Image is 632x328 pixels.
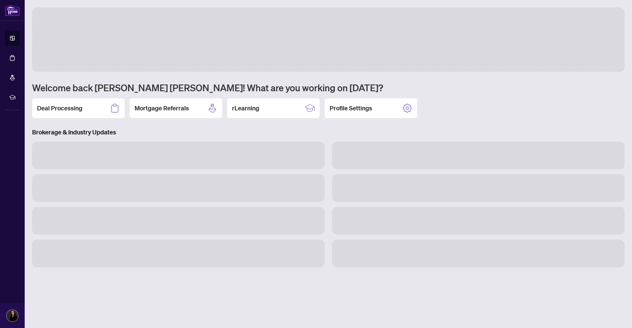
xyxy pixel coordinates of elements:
h3: Brokerage & Industry Updates [32,128,625,137]
h2: Profile Settings [330,104,372,113]
h1: Welcome back [PERSON_NAME] [PERSON_NAME]! What are you working on [DATE]? [32,82,625,93]
img: Profile Icon [6,310,18,322]
h2: Deal Processing [37,104,82,113]
img: logo [5,5,20,16]
h2: Mortgage Referrals [135,104,189,113]
h2: rLearning [232,104,259,113]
